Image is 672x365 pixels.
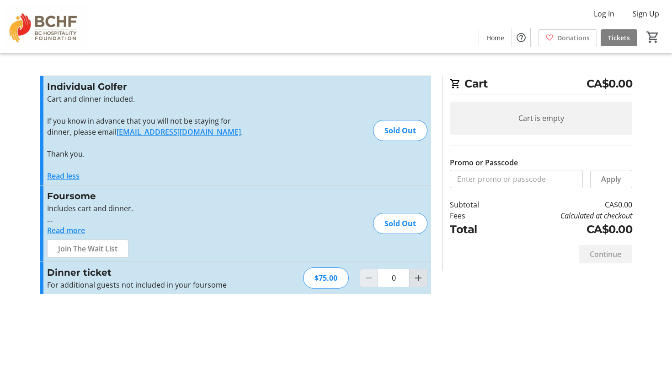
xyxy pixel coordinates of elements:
button: Join The Wait List [47,240,128,258]
label: Promo or Passcode [450,157,518,168]
span: Home [486,33,504,43]
td: Total [450,221,503,238]
div: Cart is empty [450,102,632,135]
input: Enter promo or passcode [450,170,583,188]
td: CA$0.00 [503,221,632,238]
p: Cart and dinner included. [47,93,247,104]
span: Tickets [608,33,630,43]
button: Help [512,28,530,47]
td: Calculated at checkout [503,210,632,221]
div: Sold Out [373,213,427,234]
td: CA$0.00 [503,199,632,210]
a: [EMAIL_ADDRESS][DOMAIN_NAME] [117,127,241,137]
span: Donations [557,33,590,43]
td: Subtotal [450,199,503,210]
td: Fees [450,210,503,221]
img: BC Hospitality Foundation's Logo [5,4,87,49]
h3: Dinner ticket [47,266,247,279]
p: Thank you. [47,148,247,159]
button: Read less [47,170,80,181]
h3: Individual Golfer [47,80,247,93]
span: Log In [594,8,614,19]
h3: Foursome [47,189,247,203]
button: Apply [590,170,632,188]
button: Sign Up [625,6,667,21]
p: Includes cart and dinner. [47,203,247,214]
a: Donations [538,29,597,46]
button: Log In [587,6,622,21]
span: Sign Up [633,8,659,19]
button: Cart [645,29,661,45]
h2: Cart [450,76,632,94]
p: If you know in advance that you will not be staying for dinner, please email . [47,115,247,137]
div: For additional guests not included in your foursome [47,279,247,290]
button: Read more [47,225,85,236]
input: Dinner ticket Quantity [378,269,410,287]
span: Join The Wait List [58,243,117,254]
a: Home [479,29,512,46]
span: Apply [601,174,621,185]
div: Sold Out [373,120,427,141]
div: $75.00 [303,267,349,289]
a: Tickets [601,29,637,46]
span: CA$0.00 [587,76,633,92]
button: Increment by one [410,269,427,287]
